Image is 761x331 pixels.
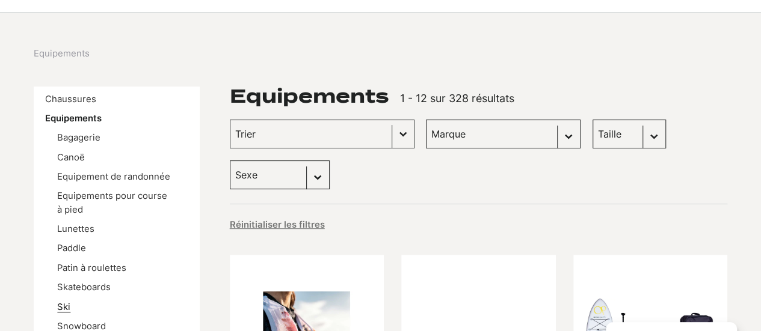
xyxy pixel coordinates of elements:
[57,190,167,214] a: Equipements pour course à pied
[57,223,94,234] a: Lunettes
[230,87,389,105] h1: Equipements
[45,94,96,105] a: Chaussures
[34,47,90,60] nav: breadcrumbs
[57,243,86,254] a: Paddle
[57,152,85,163] a: Canoë
[235,126,387,142] input: Trier
[392,120,414,148] button: Basculer la liste
[57,282,111,293] a: Skateboards
[400,92,514,105] span: 1 - 12 sur 328 résultats
[230,219,325,231] button: Réinitialiser les filtres
[57,263,126,273] a: Patin à roulettes
[34,47,90,60] span: Equipements
[45,113,102,124] a: Equipements
[57,302,70,312] a: Ski
[57,171,170,182] a: Equipement de randonnée
[57,132,100,143] a: Bagagerie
